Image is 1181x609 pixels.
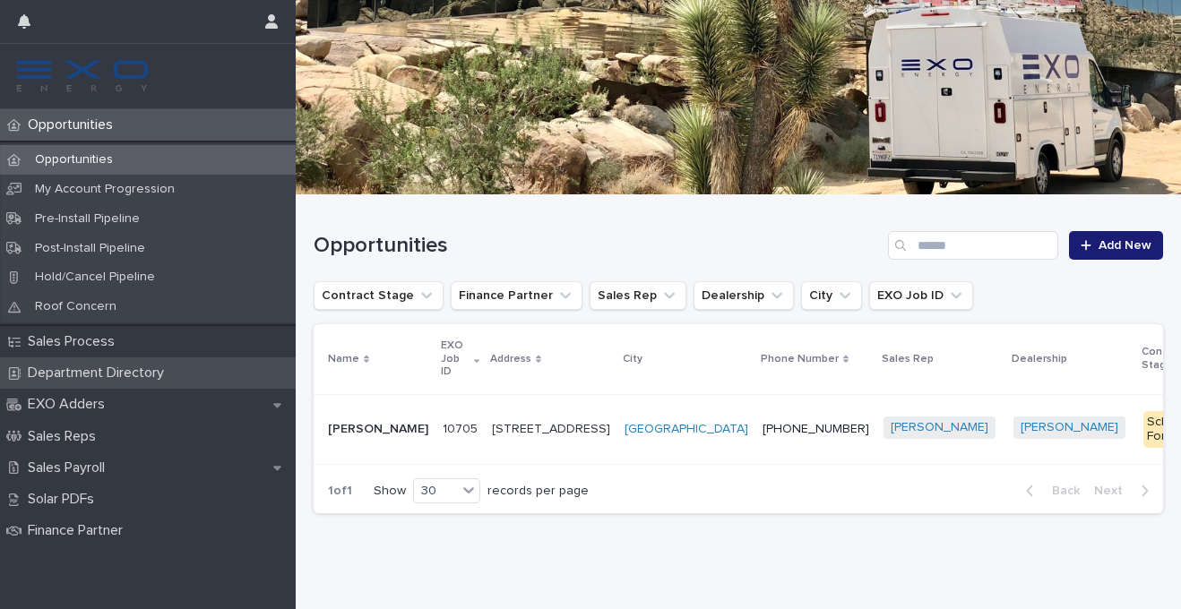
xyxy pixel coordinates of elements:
p: Post-Install Pipeline [21,241,159,256]
p: Sales Process [21,333,129,350]
p: Name [328,349,359,369]
button: Next [1087,483,1163,499]
p: Hold/Cancel Pipeline [21,270,169,285]
span: Next [1094,485,1134,497]
a: [GEOGRAPHIC_DATA] [625,422,748,437]
p: Phone Number [761,349,839,369]
p: Sales Reps [21,428,110,445]
p: Opportunities [21,116,127,133]
p: 1 of 1 [314,469,366,513]
button: EXO Job ID [869,281,973,310]
p: City [623,349,642,369]
div: 30 [414,482,457,501]
p: Sales Payroll [21,459,119,476]
p: EXO Adders [21,396,119,413]
p: My Account Progression [21,182,189,197]
p: Sales Rep [882,349,934,369]
p: Solar PDFs [21,491,108,508]
p: [STREET_ADDRESS] [492,422,610,437]
p: [PERSON_NAME] [328,422,428,437]
p: EXO Job ID [441,336,470,382]
button: Back [1012,483,1087,499]
button: Dealership [694,281,794,310]
button: Sales Rep [590,281,686,310]
a: [PHONE_NUMBER] [763,423,869,435]
p: Finance Partner [21,522,137,539]
p: Opportunities [21,152,127,167]
img: FKS5r6ZBThi8E5hshIGi [14,58,151,94]
p: 10705 [443,418,481,437]
span: Add New [1099,239,1151,252]
p: Dealership [1012,349,1067,369]
a: [PERSON_NAME] [1021,420,1118,435]
p: records per page [487,484,589,499]
h1: Opportunities [314,233,881,259]
p: Pre-Install Pipeline [21,211,154,227]
p: Show [374,484,406,499]
span: Back [1041,485,1080,497]
a: [PERSON_NAME] [891,420,988,435]
button: City [801,281,862,310]
button: Finance Partner [451,281,582,310]
p: Address [490,349,531,369]
a: Add New [1069,231,1163,260]
button: Contract Stage [314,281,444,310]
input: Search [888,231,1058,260]
p: Department Directory [21,365,178,382]
p: Roof Concern [21,299,131,314]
